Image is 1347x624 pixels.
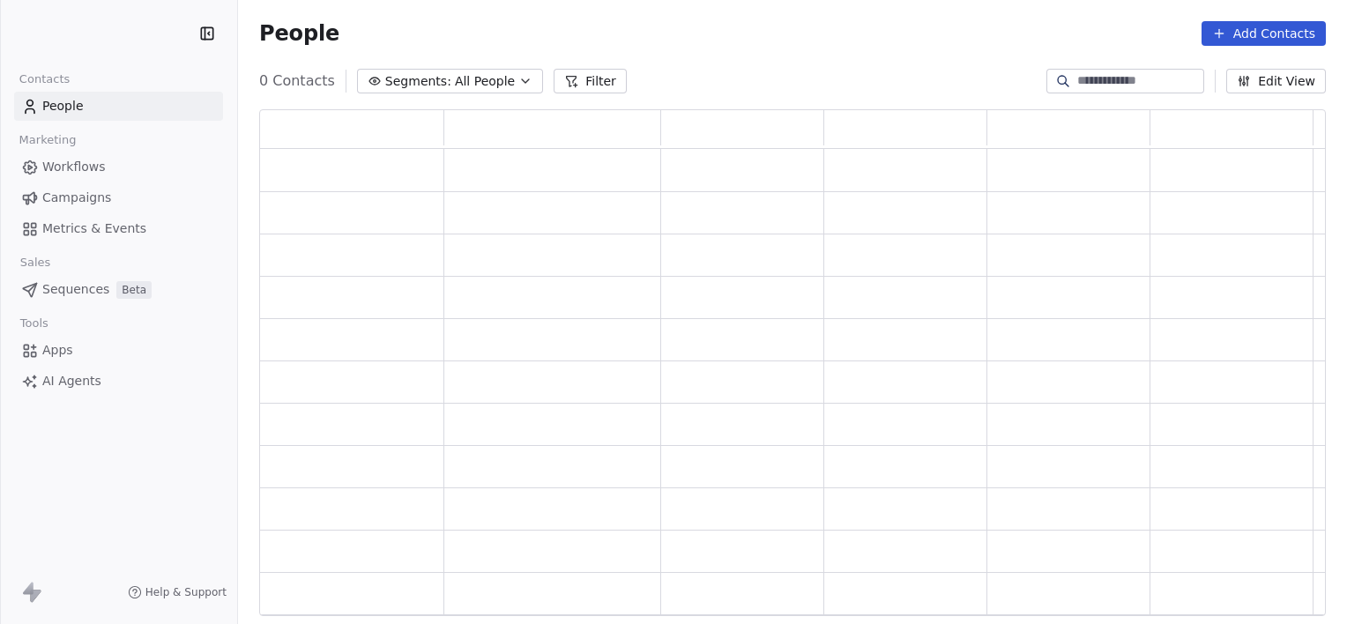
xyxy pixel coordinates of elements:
a: Help & Support [128,585,227,599]
span: Metrics & Events [42,219,146,238]
button: Add Contacts [1202,21,1326,46]
button: Edit View [1226,69,1326,93]
span: Apps [42,341,73,360]
a: SequencesBeta [14,275,223,304]
span: Tools [12,310,56,337]
span: Sequences [42,280,109,299]
a: People [14,92,223,121]
span: Marketing [11,127,84,153]
span: People [259,20,339,47]
span: All People [455,72,515,91]
a: Apps [14,336,223,365]
a: Campaigns [14,183,223,212]
span: Workflows [42,158,106,176]
span: Help & Support [145,585,227,599]
span: Campaigns [42,189,111,207]
button: Filter [554,69,627,93]
span: Contacts [11,66,78,93]
a: AI Agents [14,367,223,396]
a: Metrics & Events [14,214,223,243]
span: People [42,97,84,115]
span: Segments: [385,72,451,91]
span: 0 Contacts [259,71,335,92]
span: AI Agents [42,372,101,390]
span: Beta [116,281,152,299]
span: Sales [12,249,58,276]
a: Workflows [14,152,223,182]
